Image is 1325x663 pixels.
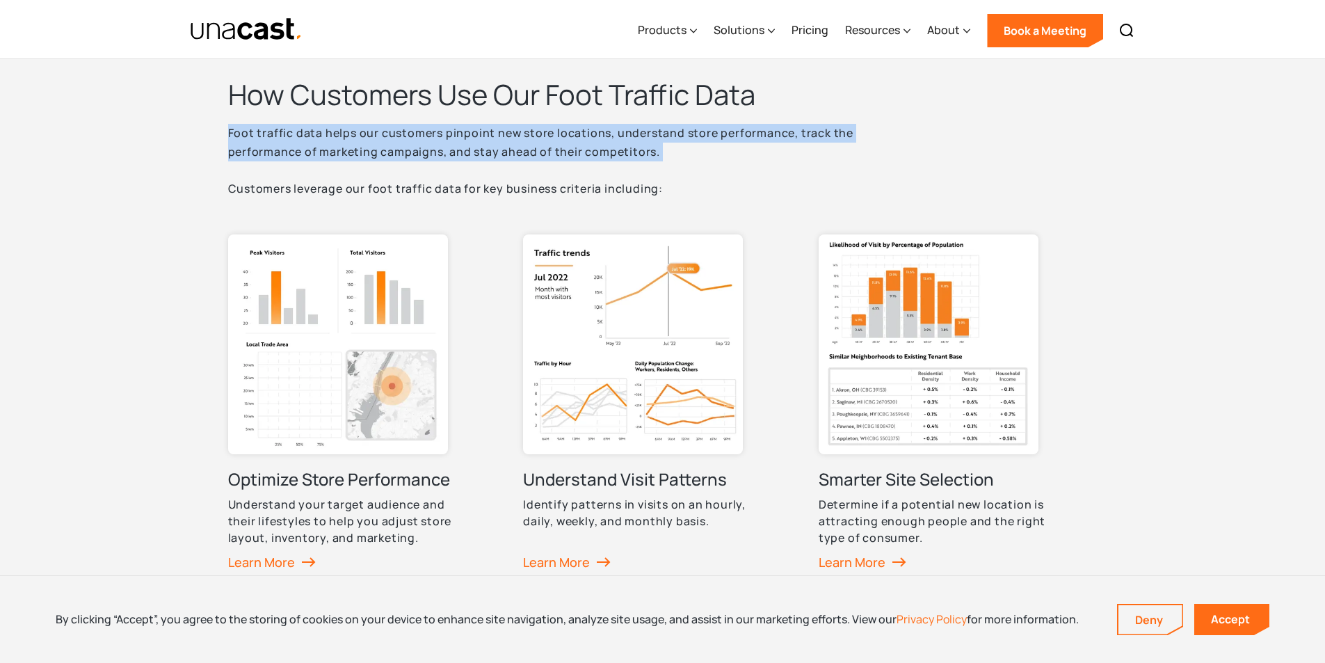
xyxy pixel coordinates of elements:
[523,234,743,454] img: illustration with Traffic trends graphs
[845,2,910,59] div: Resources
[819,552,906,573] div: Learn More
[1118,22,1135,39] img: Search icon
[228,77,924,113] h2: How Customers Use Our Foot Traffic Data
[190,17,303,42] a: home
[523,234,753,595] a: illustration with Traffic trends graphsUnderstand Visit PatternsIdentify patterns in visits on an...
[638,2,697,59] div: Products
[228,234,448,454] img: illustration with Peak Visitors, Total Visitors, and Local Trade Area graphs
[927,2,970,59] div: About
[523,552,611,573] div: Learn More
[714,2,775,59] div: Solutions
[819,234,1048,595] a: illustration with Likelihood of Visit by Percentage of Population and Similar Neighborhoods to Ex...
[927,22,960,38] div: About
[190,17,303,42] img: Unacast text logo
[897,612,967,627] a: Privacy Policy
[1118,605,1182,634] a: Deny
[819,234,1038,454] img: illustration with Likelihood of Visit by Percentage of Population and Similar Neighborhoods to Ex...
[228,234,458,595] a: illustration with Peak Visitors, Total Visitors, and Local Trade Area graphsOptimize Store Perfor...
[56,612,1079,627] div: By clicking “Accept”, you agree to the storing of cookies on your device to enhance site navigati...
[228,124,924,198] p: Foot traffic data helps our customers pinpoint new store locations, understand store performance,...
[523,468,727,490] h3: Understand Visit Patterns
[819,496,1048,546] p: Determine if a potential new location is attracting enough people and the right type of consumer.
[714,22,764,38] div: Solutions
[228,468,450,490] h3: Optimize Store Performance
[819,468,994,490] h3: Smarter Site Selection
[228,552,316,573] div: Learn More
[523,496,753,529] p: Identify patterns in visits on an hourly, daily, weekly, and monthly basis.
[1194,604,1269,635] a: Accept
[792,2,828,59] a: Pricing
[845,22,900,38] div: Resources
[638,22,686,38] div: Products
[987,14,1103,47] a: Book a Meeting
[228,496,458,546] p: Understand your target audience and their lifestyles to help you adjust store layout, inventory, ...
